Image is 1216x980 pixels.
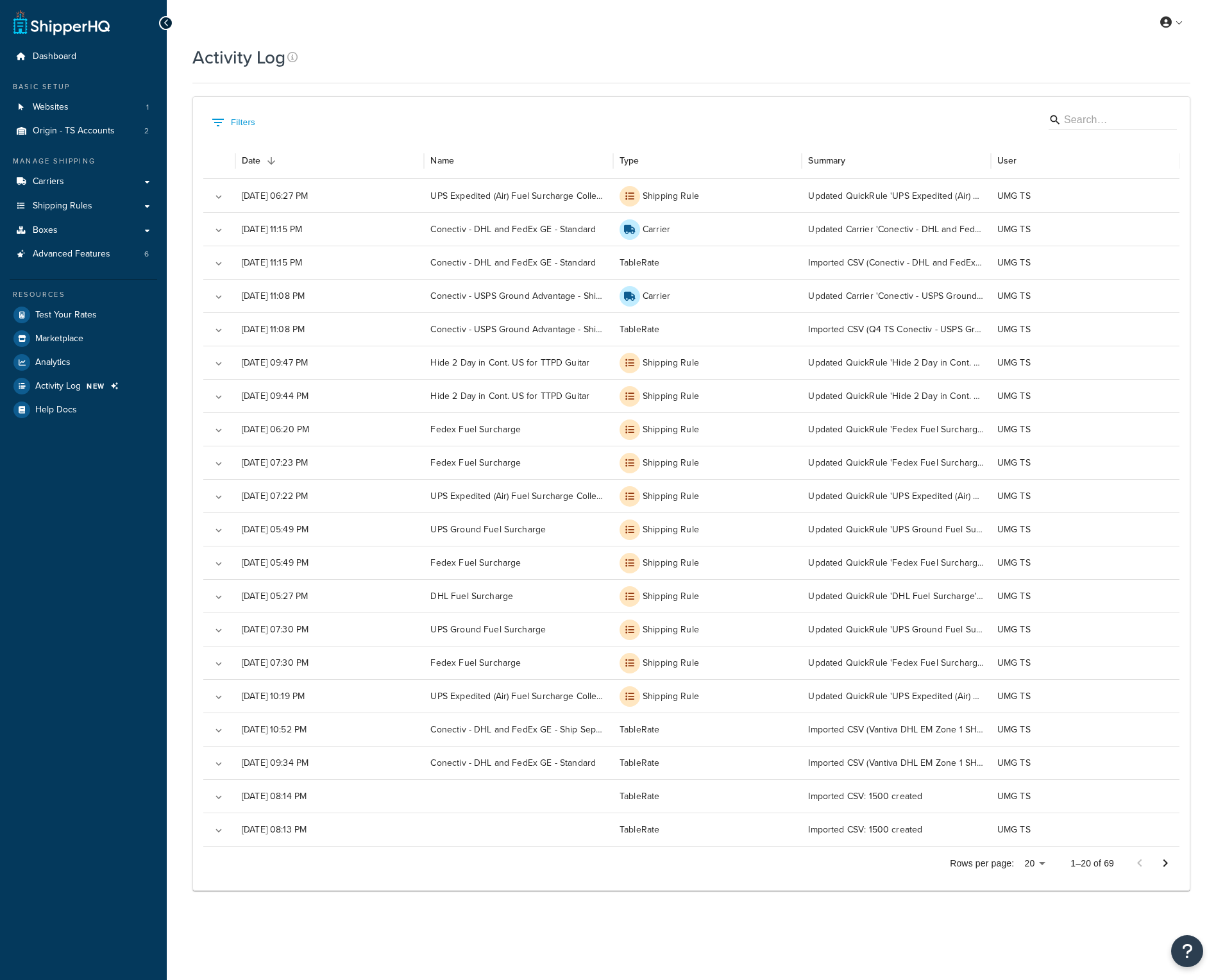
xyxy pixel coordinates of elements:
[235,412,424,446] div: [DATE] 06:20 PM
[210,822,228,840] button: Expand
[235,746,424,779] div: [DATE] 09:34 PM
[991,779,1179,813] div: UMG TS
[950,857,1014,870] p: Rows per page:
[613,713,802,746] div: TableRate
[424,679,612,713] div: UPS Expedited (Air) Fuel Surcharge Collection
[235,546,424,579] div: [DATE] 05:49 PM
[210,388,228,406] button: Expand
[643,390,699,403] p: Shipping Rule
[991,246,1179,279] div: UMG TS
[210,488,228,506] button: Expand
[10,327,157,350] a: Marketplace
[1153,850,1178,876] button: Go to next page
[235,179,424,212] div: [DATE] 06:27 PM
[10,170,157,194] li: Carriers
[10,119,157,143] li: Origins
[35,357,71,368] span: Analytics
[10,398,157,421] li: Help Docs
[146,102,149,113] span: 1
[991,346,1179,379] div: UMG TS
[643,423,699,436] p: Shipping Rule
[802,479,990,512] div: Updated QuickRule 'UPS Expedited (Air) Fuel Surcharge Collection': By a Percentage
[991,412,1179,446] div: UMG TS
[33,51,76,62] span: Dashboard
[144,249,149,260] span: 6
[33,249,110,260] span: Advanced Features
[613,746,802,779] div: TableRate
[1064,113,1158,128] input: Search…
[802,612,990,646] div: Updated QuickRule 'UPS Ground Fuel Surcharge': By a Percentage
[424,746,612,779] div: Conectiv - DHL and FedEx GE - Standard
[210,288,228,306] button: Expand
[10,242,157,266] li: Advanced Features
[210,655,228,673] button: Expand
[424,446,612,479] div: Fedex Fuel Surcharge
[424,279,612,312] div: Conectiv - USPS Ground Advantage - Ship Together
[13,10,110,35] a: ShipperHQ Home
[10,219,157,242] li: Boxes
[802,813,990,846] div: Imported CSV: 1500 created
[235,579,424,612] div: [DATE] 05:27 PM
[424,346,612,379] div: Hide 2 Day in Cont. US for TTPD Guitar
[235,379,424,412] div: [DATE] 09:44 PM
[192,45,285,70] h1: Activity Log
[991,612,1179,646] div: UMG TS
[991,179,1179,212] div: UMG TS
[10,45,157,69] a: Dashboard
[235,246,424,279] div: [DATE] 11:15 PM
[643,190,699,203] p: Shipping Rule
[210,722,228,739] button: Expand
[210,455,228,473] button: Expand
[10,96,157,119] li: Websites
[210,588,228,606] button: Expand
[10,351,157,374] a: Analytics
[210,321,228,339] button: Expand
[802,713,990,746] div: Imported CSV (Vantiva DHL EM Zone 1 SHQ Table Sep- 20250616.csv): 16 created in Conectiv - DHL an...
[10,242,157,266] a: Advanced Features 6
[10,194,157,218] li: Shipping Rules
[991,379,1179,412] div: UMG TS
[242,154,261,167] div: Date
[424,212,612,246] div: Conectiv - DHL and FedEx GE - Standard
[35,381,81,392] span: Activity Log
[210,188,228,206] button: Expand
[10,375,157,398] a: Activity Log NEW
[643,357,699,369] p: Shipping Rule
[235,346,424,379] div: [DATE] 09:47 PM
[210,555,228,573] button: Expand
[643,490,699,503] p: Shipping Rule
[424,713,612,746] div: Conectiv - DHL and FedEx GE - Ship Separately
[1019,854,1050,873] div: 20
[802,546,990,579] div: Updated QuickRule 'Fedex Fuel Surcharge': By a Percentage
[808,154,845,167] div: Summary
[210,621,228,639] button: Expand
[802,246,990,279] div: Imported CSV (Conectiv - DHL and FedEx GE - Standard.csv): 618 created in Conectiv - DHL and FedE...
[235,512,424,546] div: [DATE] 05:49 PM
[991,279,1179,312] div: UMG TS
[802,679,990,713] div: Updated QuickRule 'UPS Expedited (Air) Fuel Surcharge Collection': By a Percentage
[620,154,639,167] div: Type
[643,457,699,469] p: Shipping Rule
[87,381,105,391] span: NEW
[144,126,149,137] span: 2
[613,246,802,279] div: TableRate
[1049,110,1177,132] div: Search
[991,512,1179,546] div: UMG TS
[10,303,157,326] li: Test Your Rates
[10,156,157,167] div: Manage Shipping
[235,279,424,312] div: [DATE] 11:08 PM
[991,646,1179,679] div: UMG TS
[802,446,990,479] div: Updated QuickRule 'Fedex Fuel Surcharge': By a Percentage
[235,312,424,346] div: [DATE] 11:08 PM
[643,223,670,236] p: Carrier
[235,612,424,646] div: [DATE] 07:30 PM
[33,126,115,137] span: Origin - TS Accounts
[802,412,990,446] div: Updated QuickRule 'Fedex Fuel Surcharge': By a Percentage
[643,290,670,303] p: Carrier
[10,96,157,119] a: Websites 1
[643,623,699,636] p: Shipping Rule
[1171,935,1203,967] button: Open Resource Center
